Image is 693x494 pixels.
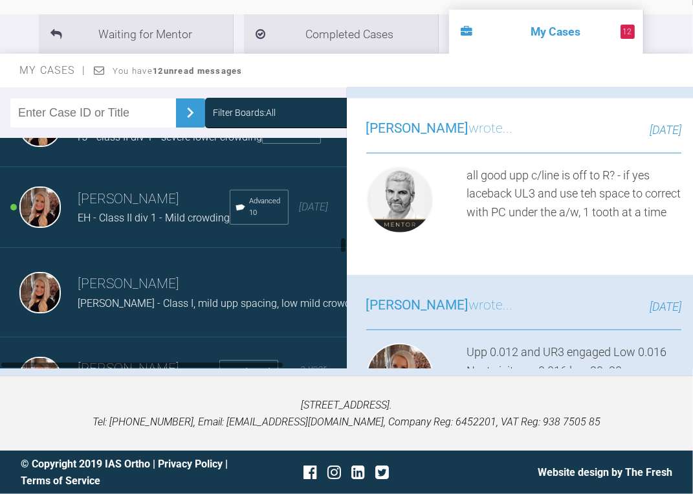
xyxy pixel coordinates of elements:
[158,458,223,470] a: Privacy Policy
[538,466,672,478] a: Website design by The Fresh
[78,188,230,210] h3: [PERSON_NAME]
[39,14,233,54] li: Waiting for Mentor
[21,397,672,430] p: [STREET_ADDRESS]. Tel: [PHONE_NUMBER], Email: [EMAIL_ADDRESS][DOMAIN_NAME], Company Reg: 6452201,...
[366,297,469,313] span: [PERSON_NAME]
[10,98,176,128] input: Enter Case ID or Title
[299,201,328,213] span: [DATE]
[449,10,643,54] li: My Cases
[19,64,86,76] span: My Cases
[78,358,219,380] h3: [PERSON_NAME]
[366,118,513,140] h3: wrote...
[366,295,513,317] h3: wrote...
[621,25,635,39] span: 12
[78,297,365,309] span: [PERSON_NAME] - Class I, mild upp spacing, low mild crowding
[467,166,682,239] div: all good upp c/line is off to R? - if yes laceback UL3 and use teh space to correct with PC under...
[213,106,276,120] div: Filter Boards: All
[78,212,230,224] span: EH - Class II div 1 - Mild crowding
[19,272,61,313] img: Emma Wall
[113,66,243,76] span: You have
[244,14,438,54] li: Completed Cases
[21,475,100,487] a: Terms of Service
[366,343,434,410] img: Emma Wall
[366,120,469,136] span: [PERSON_NAME]
[19,186,61,228] img: Emma Wall
[153,66,243,76] strong: 12 unread messages
[19,357,61,398] img: Emma Wall
[180,102,201,123] img: chevronRight.28bd32b0.svg
[650,123,681,137] span: [DATE]
[21,456,238,489] div: © Copyright 2019 IAS Ortho | |
[650,300,681,313] span: [DATE]
[78,273,365,295] h3: [PERSON_NAME]
[467,343,682,416] div: Upp 0.012 and UR3 engaged Low 0.016 Next visit upp 0.016 low 20x20
[249,196,283,219] span: Advanced 10
[366,166,434,234] img: Ross Hobson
